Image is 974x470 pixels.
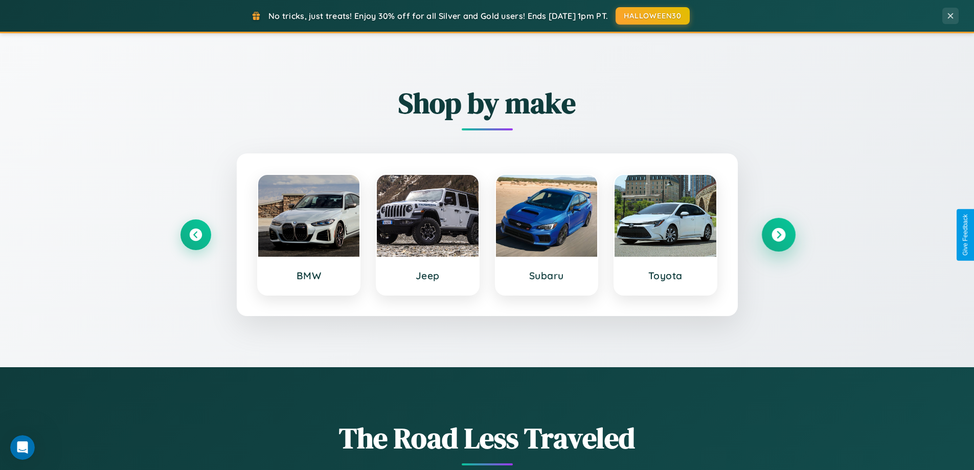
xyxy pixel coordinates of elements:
h3: Toyota [625,270,706,282]
h3: BMW [268,270,350,282]
button: HALLOWEEN30 [616,7,690,25]
h3: Jeep [387,270,468,282]
h1: The Road Less Traveled [180,418,794,458]
div: Give Feedback [962,214,969,256]
span: No tricks, just treats! Enjoy 30% off for all Silver and Gold users! Ends [DATE] 1pm PT. [268,11,608,21]
h3: Subaru [506,270,587,282]
h2: Shop by make [180,83,794,123]
iframe: Intercom live chat [10,435,35,460]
